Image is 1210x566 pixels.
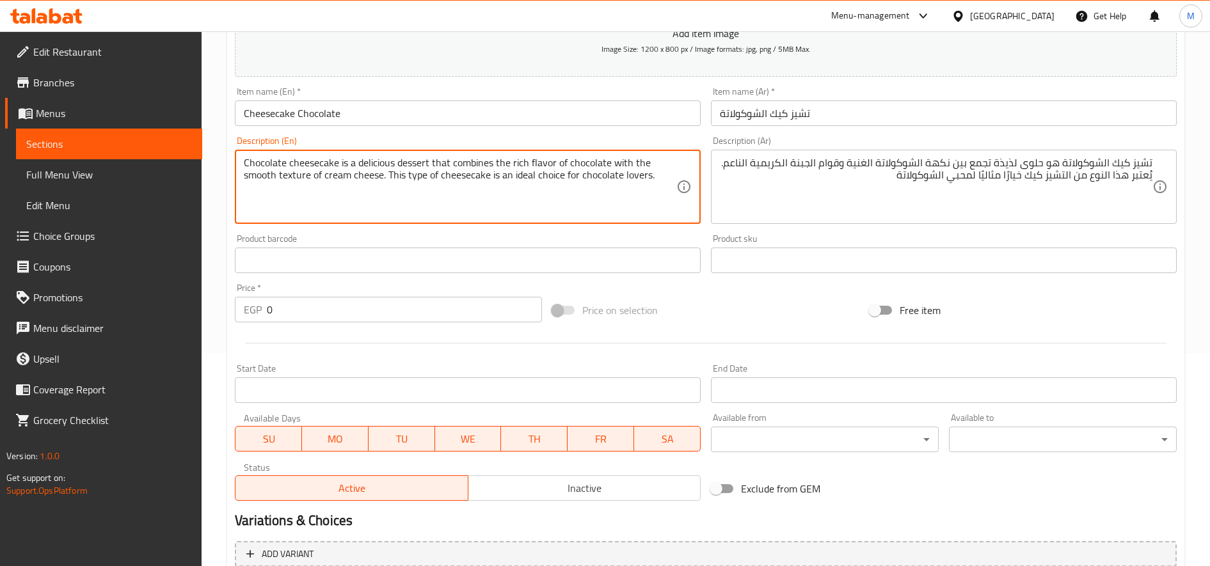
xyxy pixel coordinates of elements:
[26,167,192,182] span: Full Menu View
[235,248,701,273] input: Please enter product barcode
[235,426,302,452] button: SU
[573,430,629,448] span: FR
[241,479,463,498] span: Active
[5,374,202,405] a: Coverage Report
[33,75,192,90] span: Branches
[435,426,502,452] button: WE
[235,475,468,501] button: Active
[267,297,542,322] input: Please enter price
[6,482,88,499] a: Support.OpsPlatform
[244,157,676,217] textarea: Chocolate cheesecake is a delicious dessert that combines the rich flavor of chocolate with the s...
[33,320,192,336] span: Menu disclaimer
[5,282,202,313] a: Promotions
[26,198,192,213] span: Edit Menu
[16,159,202,190] a: Full Menu View
[374,430,430,448] span: TU
[235,100,701,126] input: Enter name En
[16,190,202,221] a: Edit Menu
[601,42,811,56] span: Image Size: 1200 x 800 px / Image formats: jpg, png / 5MB Max.
[33,382,192,397] span: Coverage Report
[639,430,696,448] span: SA
[369,426,435,452] button: TU
[255,26,1157,41] p: Add item image
[36,106,192,121] span: Menus
[5,313,202,343] a: Menu disclaimer
[5,98,202,129] a: Menus
[506,430,562,448] span: TH
[235,511,1177,530] h2: Variations & Choices
[711,100,1177,126] input: Enter name Ar
[741,481,820,496] span: Exclude from GEM
[474,479,696,498] span: Inactive
[970,9,1055,23] div: [GEOGRAPHIC_DATA]
[582,303,658,318] span: Price on selection
[900,303,941,318] span: Free item
[302,426,369,452] button: MO
[33,228,192,244] span: Choice Groups
[949,427,1177,452] div: ​
[5,221,202,251] a: Choice Groups
[33,44,192,59] span: Edit Restaurant
[711,427,939,452] div: ​
[5,36,202,67] a: Edit Restaurant
[241,430,297,448] span: SU
[244,302,262,317] p: EGP
[440,430,497,448] span: WE
[831,8,910,24] div: Menu-management
[33,351,192,366] span: Upsell
[5,251,202,282] a: Coupons
[6,448,38,464] span: Version:
[16,129,202,159] a: Sections
[634,426,701,452] button: SA
[262,546,314,562] span: Add variant
[1187,9,1195,23] span: M
[468,475,701,501] button: Inactive
[501,426,568,452] button: TH
[33,413,192,428] span: Grocery Checklist
[6,469,65,486] span: Get support on:
[5,405,202,436] a: Grocery Checklist
[307,430,363,448] span: MO
[33,290,192,305] span: Promotions
[711,248,1177,273] input: Please enter product sku
[33,259,192,274] span: Coupons
[5,343,202,374] a: Upsell
[5,67,202,98] a: Branches
[40,448,60,464] span: 1.0.0
[568,426,634,452] button: FR
[720,157,1152,217] textarea: تشيز كيك الشوكولاتة هو حلوى لذيذة تجمع بين نكهة الشوكولاتة الغنية وقوام الجبنة الكريمية الناعم. ي...
[26,136,192,152] span: Sections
